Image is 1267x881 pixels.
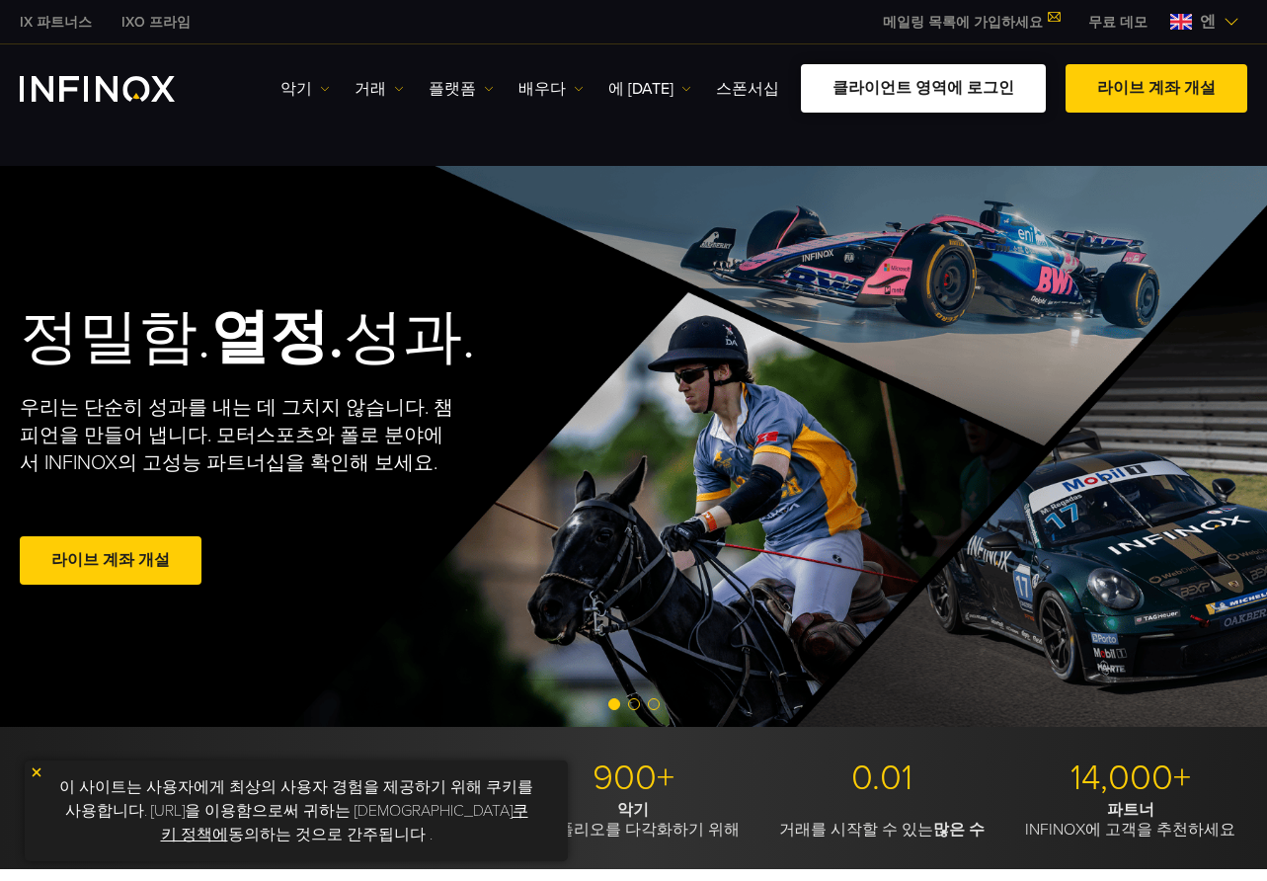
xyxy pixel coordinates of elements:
font: 많은 수 [933,820,985,840]
font: MT4/5 [88,757,185,799]
font: 악기 [617,800,649,820]
font: 0.01 [851,757,912,799]
font: 최대 1:1000 [297,757,472,799]
a: 플랫폼 [429,77,494,101]
a: 배우다 [518,77,584,101]
font: 클라이언트 영역에 로그인 [832,78,1014,98]
font: 우리는 단순히 성과를 내는 데 그치지 않습니다. 챔피언을 만들어 냅니다. 모터스포츠와 폴로 분야에서 INFINOX의 고성능 파트너십을 확인해 보세요. [20,396,453,475]
font: 포트폴리오를 다각화하기 위해 [526,820,740,840]
font: 무료 데모 [1088,14,1148,31]
font: 거래 [355,79,386,99]
font: 라이브 계좌 개설 [1097,78,1216,98]
font: 14,000+ [1070,757,1191,799]
a: INFINOX 로고 [20,76,221,102]
a: 라이브 계좌 개설 [1066,64,1247,113]
font: IXO 프라임 [121,14,191,31]
font: 배우다 [518,79,566,99]
a: 인피녹스 [107,12,205,33]
font: 거래를 시작할 수 있는 [779,820,933,840]
a: 스폰서십 [716,77,779,101]
a: 인피녹스 [5,12,107,33]
font: IX 파트너스 [20,14,92,31]
a: 인피녹스 메뉴 [1073,12,1162,33]
font: 이 사이트는 사용자에게 최상의 사용자 경험을 제공하기 위해 쿠키를 사용합니다. [URL]을 이용함으로써 귀하는 [DEMOGRAPHIC_DATA] [59,777,533,821]
font: 정밀함. [20,302,210,373]
font: 악기 [280,79,312,99]
font: 엔 [1200,12,1216,32]
font: 열정. [210,302,344,373]
a: 거래 [355,77,404,101]
font: 플랫폼 [429,79,476,99]
font: 메일링 목록에 가입하세요 [883,14,1043,31]
font: 라이브 계좌 개설 [51,550,170,570]
img: 노란색 닫기 아이콘 [30,765,43,779]
a: 에 [DATE] [608,77,691,101]
font: INFINOX에 고객을 추천하세요 [1025,820,1235,840]
a: 메일링 목록에 가입하세요 [868,14,1073,31]
a: 악기 [280,77,330,101]
font: 동의하는 것으로 간주됩니다 . [228,825,433,844]
span: 슬라이드 1로 이동 [608,698,620,710]
span: 슬라이드 3으로 이동 [648,698,660,710]
font: 파트너 [1107,800,1154,820]
span: 슬라이드 2로 이동 [628,698,640,710]
font: 900+ [593,757,674,799]
font: 스폰서십 [716,79,779,99]
a: 클라이언트 영역에 로그인 [801,64,1046,113]
a: 라이브 계좌 개설 [20,536,201,585]
font: 성과. [344,302,475,373]
font: 에 [DATE] [608,79,673,99]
